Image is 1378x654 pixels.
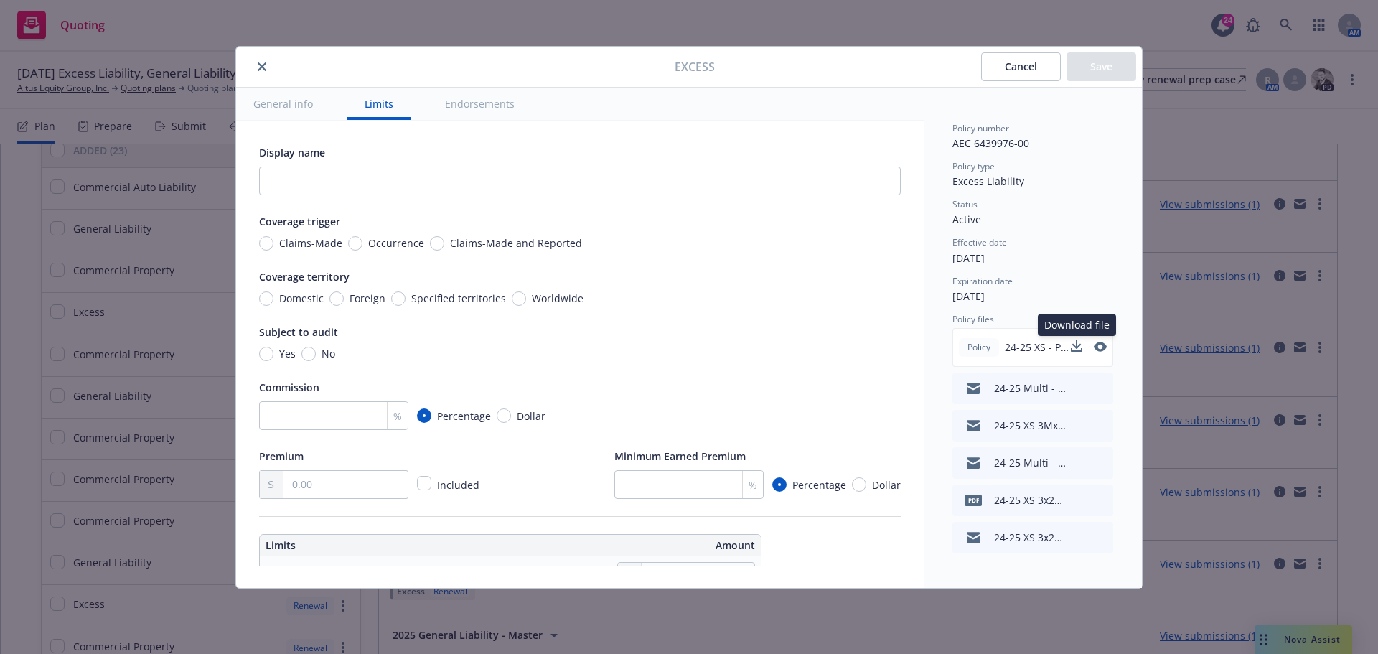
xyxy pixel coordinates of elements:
span: Specified territories [411,291,506,306]
div: 24-25 Multi - Remove Sunridge & Remove Pin Oak - Endts & Invoices delivered to Insd.msg [994,380,1066,396]
span: Subject to audit [259,325,338,339]
button: download file [1072,417,1083,434]
button: preview file [1095,454,1107,472]
span: [DATE] [952,251,985,265]
span: Percentage [792,477,846,492]
input: Percentage [417,408,431,423]
span: Claims-Made and Reported [450,235,582,251]
button: preview file [1095,492,1107,509]
span: Policy type [952,160,995,172]
span: Dollar [517,408,545,424]
span: Policy number [952,122,1009,134]
input: Foreign [329,291,344,306]
span: Foreign [350,291,385,306]
button: Limits [347,88,411,120]
input: Dollar [852,477,866,492]
button: preview file [1095,380,1107,397]
div: 24-25 XS 3Mx2M - No endt generated - carrier noted file.msg [994,418,1066,433]
span: Active [952,212,981,226]
div: Download file [1038,314,1116,336]
input: Domestic [259,291,273,306]
span: Worldwide [532,291,583,306]
span: pdf [965,495,982,505]
input: Claims-Made and Reported [430,236,444,251]
input: Percentage [772,477,787,492]
button: download file [1072,454,1083,472]
input: Yes [259,347,273,361]
span: % [393,408,402,424]
input: Occurrence [348,236,362,251]
button: download file [1071,339,1082,356]
span: Minimum Earned Premium [614,449,746,463]
div: 24-25 XS 3x2xP - Add 30 NOC for KSG1 - Endt Rec fr RT.msg [994,530,1066,545]
th: Amount [515,535,761,556]
button: download file [1072,492,1083,509]
input: Claims-Made [259,236,273,251]
span: Commission [259,380,319,394]
div: 24-25 Multi - Remove Sunridge/S Van Buren St Location - No Endt to generate for Excess Layers; Ca... [994,455,1066,470]
div: 24-25 XS 3x2xP - ENDT - Add 30 NOC for KSG1.pdf [994,492,1066,508]
button: preview file [1094,342,1107,352]
span: Policy [965,341,993,354]
span: Coverage trigger [259,215,340,228]
div: Aggregate Limit [266,566,341,581]
input: Specified territories [391,291,406,306]
th: Limits [260,535,460,556]
span: Claims-Made [279,235,342,251]
button: preview file [1095,529,1107,546]
input: No [301,347,316,361]
span: Percentage [437,408,491,424]
input: Worldwide [512,291,526,306]
span: Yes [279,346,296,361]
span: Excess [675,58,715,75]
span: Dollar [872,477,901,492]
span: Premium [259,449,304,463]
span: 24-25 XS - Policy #AEC 6439976-00 - [GEOGRAPHIC_DATA]pdf [1005,340,1071,355]
span: Expiration date [952,275,1013,287]
input: 0.00 [283,471,408,498]
span: Policy files [952,313,994,325]
span: No [322,346,335,361]
span: Status [952,198,978,210]
span: % [749,477,757,492]
span: Domestic [279,291,324,306]
button: preview file [1094,339,1107,356]
input: 0.00 [642,563,754,583]
button: General info [236,88,330,120]
span: Display name [259,146,325,159]
button: Cancel [981,52,1061,81]
button: download file [1071,340,1082,352]
button: preview file [1095,417,1107,434]
span: [DATE] [952,289,985,303]
span: Coverage territory [259,270,350,284]
span: Occurrence [368,235,424,251]
input: Dollar [497,408,511,423]
span: Effective date [952,236,1007,248]
span: Included [437,478,479,492]
button: download file [1072,529,1083,546]
button: close [253,58,271,75]
button: download file [1072,380,1083,397]
button: Endorsements [428,88,532,120]
span: Excess Liability [952,174,1024,188]
span: AEC 6439976-00 [952,136,1029,150]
